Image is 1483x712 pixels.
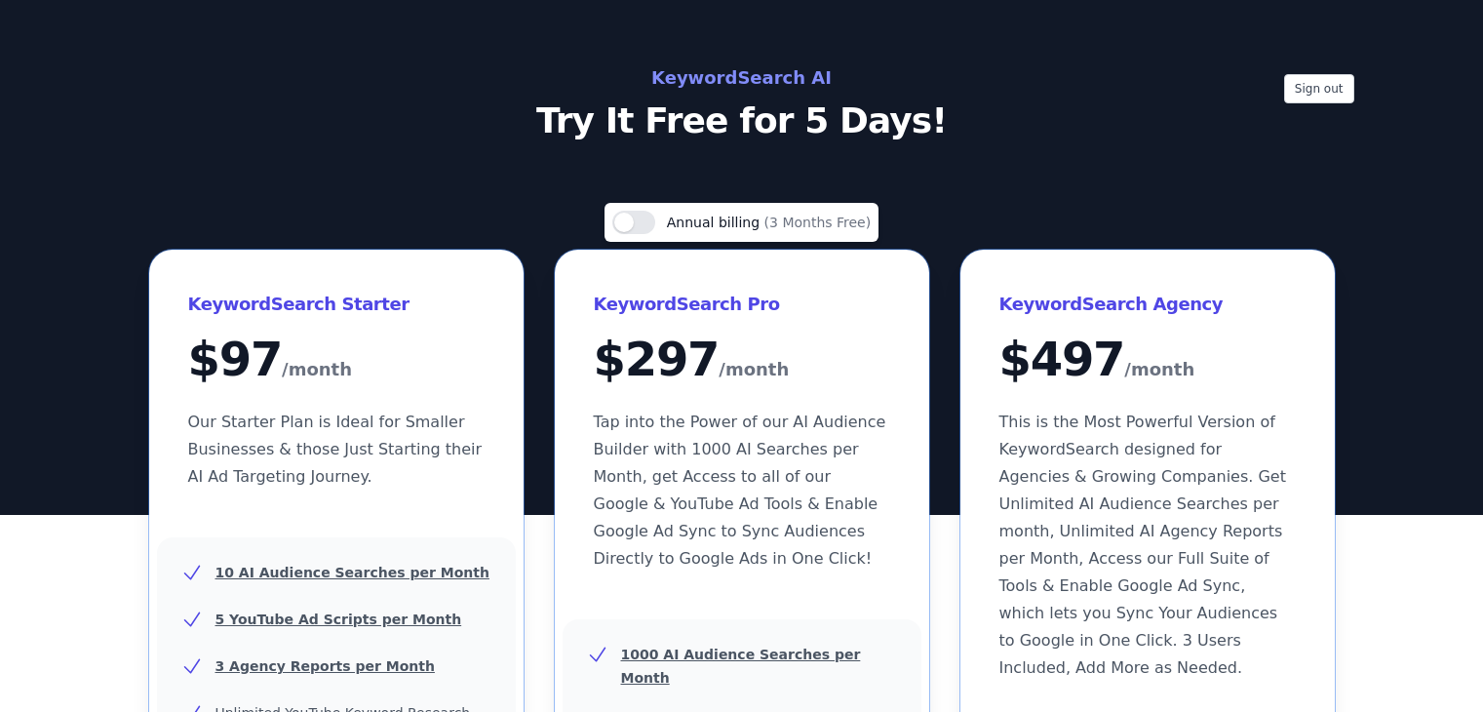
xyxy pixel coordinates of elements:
span: /month [719,354,789,385]
span: /month [282,354,352,385]
u: 3 Agency Reports per Month [215,658,435,674]
u: 5 YouTube Ad Scripts per Month [215,612,462,627]
p: Try It Free for 5 Days! [305,101,1179,140]
u: 1000 AI Audience Searches per Month [621,647,861,686]
u: 10 AI Audience Searches per Month [215,565,489,580]
span: Annual billing [667,215,764,230]
div: $ 497 [999,336,1296,385]
span: Tap into the Power of our AI Audience Builder with 1000 AI Searches per Month, get Access to all ... [594,413,886,568]
span: Our Starter Plan is Ideal for Smaller Businesses & those Just Starting their AI Ad Targeting Jour... [188,413,483,486]
span: /month [1124,354,1194,385]
h3: KeywordSearch Pro [594,289,890,320]
div: $ 97 [188,336,485,385]
button: Sign out [1284,74,1354,103]
div: $ 297 [594,336,890,385]
span: (3 Months Free) [764,215,872,230]
h3: KeywordSearch Starter [188,289,485,320]
h3: KeywordSearch Agency [999,289,1296,320]
span: This is the Most Powerful Version of KeywordSearch designed for Agencies & Growing Companies. Get... [999,413,1286,677]
h2: KeywordSearch AI [305,62,1179,94]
